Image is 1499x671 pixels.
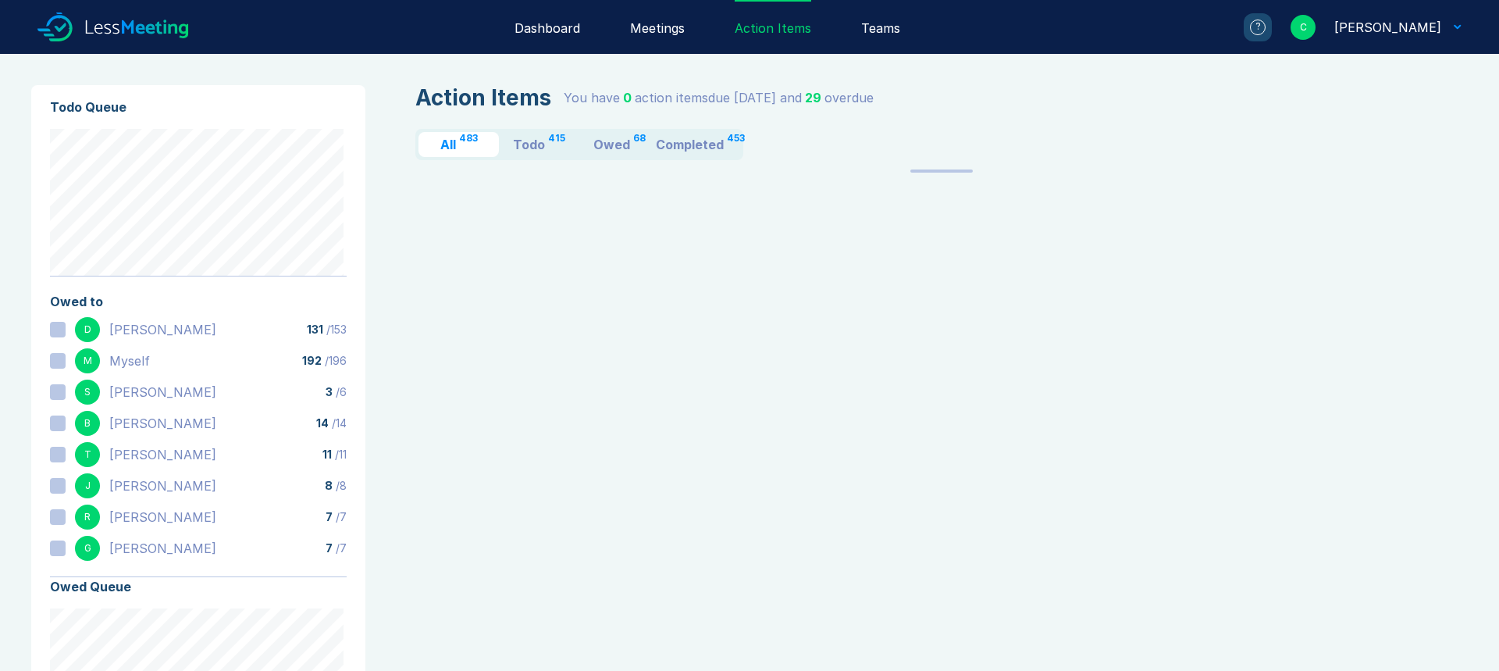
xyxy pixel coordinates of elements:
div: 415 [548,132,565,151]
div: Owed to [50,292,347,311]
span: 7 [326,541,333,555]
div: S [75,380,100,405]
span: 7 [326,510,333,523]
span: 0 [623,90,632,105]
span: 3 [326,385,333,398]
span: 29 [805,90,821,105]
div: Owed [593,138,630,151]
div: J [75,473,100,498]
div: / 7 [326,542,347,555]
div: Danny Sisson [109,320,216,339]
div: Scott Drewery [109,383,216,402]
div: B [75,411,100,436]
div: / 153 [307,323,347,336]
span: 11 [322,448,332,461]
div: M [75,348,100,373]
div: Completed [656,138,724,151]
div: 483 [459,132,478,151]
div: Benjamin Newman [109,414,216,433]
div: / 8 [325,480,347,492]
div: Todo Queue [50,98,347,116]
div: C [1291,15,1316,40]
div: Action Items [415,85,551,110]
div: / 6 [326,386,347,398]
div: Craig Newton [1334,18,1441,37]
div: R [75,505,100,530]
div: / 11 [322,448,347,461]
div: D [75,317,100,342]
span: 131 [307,323,323,336]
div: Richard Rust [109,508,216,526]
div: 68 [633,132,646,151]
div: Myself [109,352,150,370]
div: Todo [513,138,545,151]
div: 453 [727,132,745,151]
div: / 14 [316,417,347,430]
span: 8 [325,479,333,492]
div: Gemma White [109,539,216,558]
div: / 196 [302,355,347,367]
div: All [440,138,456,151]
div: / 7 [326,511,347,523]
div: Trevor White [109,445,216,464]
div: T [75,442,100,467]
div: You have action item s due [DATE] and overdue [564,88,874,107]
div: ? [1250,20,1266,35]
div: Owed Queue [50,577,347,596]
div: G [75,536,100,561]
a: ? [1225,13,1272,41]
span: 192 [302,354,322,367]
span: 14 [316,416,329,430]
div: Jim Cox [109,476,216,495]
